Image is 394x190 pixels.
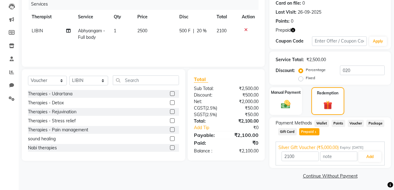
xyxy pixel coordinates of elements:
div: Therapies - Stress relief [28,118,76,124]
span: Gift Card [278,128,297,135]
span: Total [194,76,208,83]
div: 0 [291,18,293,25]
label: Fixed [306,75,315,81]
span: 20 % [197,28,207,34]
input: Enter Offer / Coupon Code [312,36,367,46]
button: Apply [369,37,387,46]
span: 1 [114,28,116,34]
span: 2.5% [206,112,216,117]
div: ₹2,000.00 [226,98,263,105]
div: ₹2,100.00 [226,118,263,124]
div: Therapies - Detox [28,100,64,106]
div: Total: [189,118,226,124]
span: Expiry: [DATE] [340,145,364,150]
th: Price [134,10,176,24]
span: Voucher [348,120,364,127]
span: Prepaid [276,27,291,34]
input: note [320,152,357,161]
span: | [193,28,194,34]
span: 500 F [179,28,190,34]
div: Net: [189,98,226,105]
div: Discount: [189,92,226,98]
label: Redemption [317,90,338,96]
div: Therapies - Rejuvination [28,109,76,115]
label: Percentage [306,67,326,73]
div: Therapies - Udrartana [28,91,72,97]
span: SGST [194,112,205,117]
div: sound healing [28,136,56,142]
img: _gift.svg [321,100,335,111]
div: ₹2,100.00 [226,148,263,154]
th: Action [238,10,259,24]
div: ₹0 [232,124,263,131]
span: LIBIN [32,28,43,34]
div: ₹2,500.00 [306,57,326,63]
div: Coupon Code [276,38,312,44]
div: Paid: [189,139,226,147]
span: Prepaid [299,128,319,135]
div: ( ) [189,105,226,111]
a: Add Tip [189,124,232,131]
div: Last Visit: [276,9,296,16]
span: 1 [314,130,317,134]
div: 26-09-2025 [298,9,321,16]
button: Add [359,152,381,162]
div: Payable: [189,131,226,139]
input: Amount [282,152,319,161]
span: 2500 [137,28,147,34]
div: ₹50.00 [226,105,263,111]
span: Abhyangam - Full body [78,28,105,40]
div: Nabi therapies [28,145,57,151]
div: ( ) [189,111,226,118]
div: ₹2,100.00 [226,131,263,139]
span: 2100 [217,28,227,34]
th: Qty [110,10,134,24]
span: Points [332,120,345,127]
div: Balance : [189,148,226,154]
div: Service Total: [276,57,304,63]
span: CGST [194,105,205,111]
a: Continue Without Payment [271,173,390,179]
span: Package [366,120,384,127]
input: Search [113,75,179,85]
span: 2.5% [207,106,216,111]
th: Disc [176,10,213,24]
div: Points: [276,18,290,25]
img: _cash.svg [278,99,293,110]
span: Silver Gift Voucher (₹5,000.00) [278,144,339,151]
div: ₹2,500.00 [226,85,263,92]
span: Payment Methods [276,120,312,126]
th: Total [213,10,238,24]
div: Discount: [276,67,295,74]
div: Sub Total: [189,85,226,92]
div: ₹500.00 [226,92,263,98]
th: Service [74,10,110,24]
label: Manual Payment [271,90,301,95]
th: Therapist [28,10,74,24]
span: Wallet [314,120,329,127]
div: ₹0 [226,139,263,147]
div: Therapies - Pain management [28,127,88,133]
div: ₹50.00 [226,111,263,118]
